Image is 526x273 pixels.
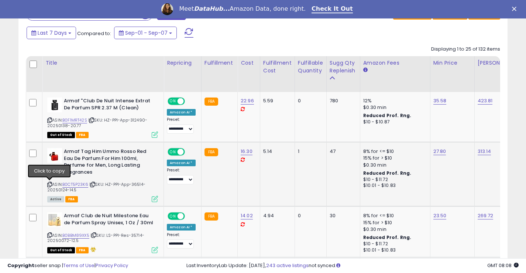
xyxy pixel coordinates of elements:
span: | SKU: HZ-PPI-App-36514-20250124-14.5 [47,181,145,192]
a: 313.14 [478,148,491,155]
div: 15% for > $10 [363,155,424,161]
i: hazardous material [89,247,96,252]
a: Privacy Policy [96,262,128,269]
div: Amazon AI * [167,224,196,231]
div: $0.30 min [363,226,424,233]
b: Armaf Tag Him Ummo Rosso Red Eau De Parfum For Him 100ml, Perfume for Men, Long Lasting Fragrances [64,148,154,177]
a: 22.96 [241,97,254,105]
div: 12% [363,98,424,104]
div: Preset: [167,117,196,134]
img: 31nBfd-XcuL._SL40_.jpg [47,212,62,227]
div: Sugg Qty Replenish [330,59,357,75]
b: Reduced Prof. Rng. [363,234,412,240]
th: Please note that this number is a calculation based on your required days of coverage and your ve... [326,56,360,92]
a: B0BBM89XX5 [62,232,89,239]
div: Repricing [167,59,198,67]
div: 47 [330,148,354,155]
button: Last 7 Days [27,27,76,39]
div: 30 [330,212,354,219]
a: 23.50 [433,212,447,219]
div: $10 - $11.72 [363,177,424,183]
div: Fulfillable Quantity [298,59,323,75]
span: FBA [76,132,89,138]
span: FBA [65,196,78,202]
small: Amazon Fees. [363,67,368,74]
a: 27.80 [433,148,446,155]
div: 780 [330,98,354,104]
span: | SKU: LS-PPI-Res-35714-20250072-12.5 [47,232,144,243]
div: Cost [241,59,257,67]
div: ASIN: [47,148,158,201]
div: Preset: [167,232,196,249]
div: Displaying 1 to 25 of 132 items [431,46,500,53]
span: OFF [184,98,196,105]
div: $0.30 min [363,162,424,168]
div: Amazon AI * [167,160,196,166]
span: All listings that are currently out of stock and unavailable for purchase on Amazon [47,247,75,253]
div: Last InventoryLab Update: [DATE], not synced. [186,262,519,269]
a: 16.30 [241,148,252,155]
small: FBA [204,212,218,221]
div: $10.01 - $10.83 [363,247,424,253]
div: $10 - $10.87 [363,119,424,125]
a: 269.72 [478,212,494,219]
a: 423.81 [478,97,493,105]
div: [PERSON_NAME] [478,59,522,67]
div: 1 [298,148,321,155]
a: B0CT5P23K6 [62,181,88,188]
span: FBA [76,247,89,253]
a: B0F1MRT42S [62,117,87,123]
div: Amazon AI * [167,109,196,116]
b: Reduced Prof. Rng. [363,170,412,176]
span: All listings currently available for purchase on Amazon [47,196,64,202]
div: 5.59 [263,98,289,104]
span: All listings that are currently out of stock and unavailable for purchase on Amazon [47,132,75,138]
div: $10 - $11.72 [363,241,424,247]
a: Check It Out [312,5,353,13]
b: Reduced Prof. Rng. [363,112,412,119]
a: Terms of Use [63,262,94,269]
div: Close [512,7,519,11]
img: 31D4UaRAijL._SL40_.jpg [47,98,62,112]
div: $0.30 min [363,104,424,111]
div: 4.94 [263,212,289,219]
div: ASIN: [47,98,158,137]
div: 8% for <= $10 [363,148,424,155]
img: 31g3LOdTZCL._SL40_.jpg [47,148,62,163]
a: 243 active listings [266,262,309,269]
span: | SKU: HZ-PPI-App-312490-20250138-20.77 [47,117,147,128]
span: ON [168,149,178,155]
div: 8% for <= $10 [363,212,424,219]
div: Meet Amazon Data, done right. [179,5,306,13]
img: Profile image for Georgie [161,3,173,15]
strong: Copyright [7,262,34,269]
div: 0 [298,98,321,104]
span: OFF [184,149,196,155]
span: Last 7 Days [38,29,67,37]
button: Sep-01 - Sep-07 [114,27,177,39]
div: Amazon Fees [363,59,427,67]
small: FBA [204,98,218,106]
span: OFF [184,213,196,219]
span: Compared to: [77,30,111,37]
div: Preset: [167,168,196,184]
span: ON [168,213,178,219]
div: 15% for > $10 [363,219,424,226]
small: FBA [204,148,218,156]
div: ASIN: [47,212,158,252]
div: seller snap | | [7,262,128,269]
span: Sep-01 - Sep-07 [125,29,168,37]
div: Min Price [433,59,471,67]
b: Armaf "Club De Nuit Intense Extrat De Parfum SPR 2.37 M (Clean) [64,98,154,113]
span: ON [168,98,178,105]
div: 5.14 [263,148,289,155]
div: 0 [298,212,321,219]
div: Fulfillment Cost [263,59,292,75]
div: Fulfillment [204,59,234,67]
div: Title [45,59,161,67]
i: DataHub... [194,5,230,12]
a: 35.58 [433,97,447,105]
b: Armaf Club de Nuit Milestone Eau de Parfum Spray Unisex, 1 Oz / 30ml [64,212,154,228]
span: 2025-09-15 08:08 GMT [487,262,519,269]
div: $10.01 - $10.83 [363,182,424,189]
